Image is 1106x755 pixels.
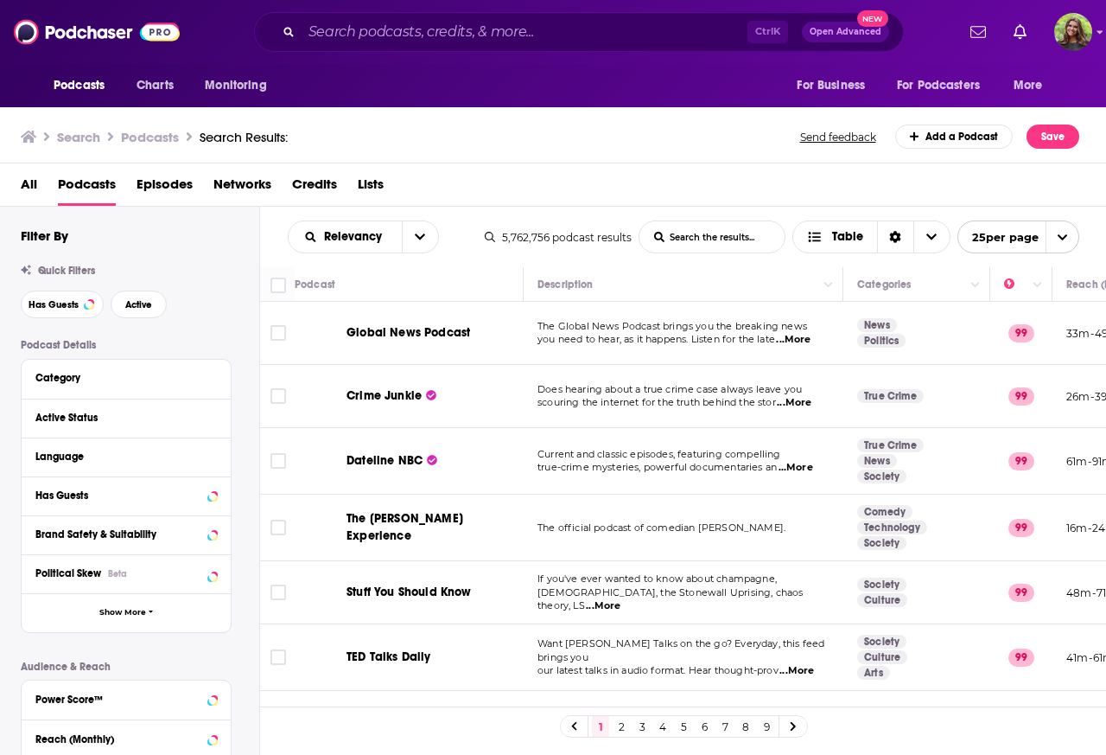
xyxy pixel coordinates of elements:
[346,585,472,599] span: Stuff You Should Know
[35,406,217,428] button: Active Status
[35,727,217,749] button: Reach (Monthly)
[857,578,906,592] a: Society
[537,637,824,663] span: Want [PERSON_NAME] Talks on the go? Everyday, this feed brings you
[99,608,146,617] span: Show More
[1004,274,1028,295] div: Power Score
[35,489,202,502] div: Has Guests
[1008,519,1034,536] p: 99
[1008,452,1034,470] p: 99
[802,22,889,42] button: Open AdvancedNew
[35,733,202,745] div: Reach (Monthly)
[779,664,814,678] span: ...More
[41,69,127,102] button: open menu
[35,694,202,706] div: Power Score™
[485,231,632,244] div: 5,762,756 podcast results
[1014,74,1043,98] span: More
[270,585,286,600] span: Toggle select row
[857,10,888,27] span: New
[270,649,286,665] span: Toggle select row
[346,649,431,666] a: TED Talks Daily
[537,320,807,332] span: The Global News Podcast brings you the breaking news
[857,505,912,519] a: Comedy
[270,520,286,535] span: Toggle select row
[35,412,206,424] div: Active Status
[324,231,388,243] span: Relevancy
[1008,324,1034,342] p: 99
[537,573,777,585] span: If you've ever wanted to know about champagne,
[895,125,1014,149] a: Add a Podcast
[613,716,630,737] a: 2
[21,170,37,206] a: All
[54,74,105,98] span: Podcasts
[346,452,437,470] a: Dateline NBC
[785,69,887,102] button: open menu
[792,221,950,253] h2: Choose View
[35,528,202,541] div: Brand Safety & Suitability
[402,221,438,253] button: open menu
[857,521,927,534] a: Technology
[537,521,785,534] span: The official podcast of comedian [PERSON_NAME].
[965,275,986,296] button: Column Actions
[35,484,217,506] button: Has Guests
[35,523,217,545] button: Brand Safety & Suitability
[958,224,1039,251] span: 25 per page
[213,170,271,206] span: Networks
[58,170,116,206] a: Podcasts
[193,69,289,102] button: open menu
[832,231,863,243] span: Table
[795,130,881,144] button: Send feedback
[857,274,911,295] div: Categories
[1008,649,1034,666] p: 99
[857,635,906,649] a: Society
[537,586,803,612] span: [DEMOGRAPHIC_DATA], the Stonewall Uprising, chaos theory, LS
[57,129,100,145] h3: Search
[346,649,431,664] span: TED Talks Daily
[776,333,810,347] span: ...More
[758,716,775,737] a: 9
[35,688,217,709] button: Power Score™
[21,227,68,244] h2: Filter By
[797,74,865,98] span: For Business
[346,453,423,468] span: Dateline NBC
[137,74,174,98] span: Charts
[537,396,776,408] span: scouring the internet for the truth behind the stor
[29,300,79,310] span: Has Guests
[1027,125,1079,149] button: Save
[1054,13,1092,51] span: Logged in as reagan34226
[35,567,101,579] span: Political Skew
[35,372,206,384] div: Category
[696,716,713,737] a: 6
[1054,13,1092,51] img: User Profile
[292,170,337,206] span: Credits
[857,389,924,403] a: True Crime
[346,584,472,601] a: Stuff You Should Know
[810,28,881,36] span: Open Advanced
[537,383,802,395] span: Does hearing about a true crime case always leave you
[857,666,890,680] a: Arts
[1008,387,1034,405] p: 99
[818,275,839,296] button: Column Actions
[857,454,897,468] a: News
[205,74,266,98] span: Monitoring
[537,274,593,295] div: Description
[14,16,180,48] a: Podchaser - Follow, Share and Rate Podcasts
[270,325,286,341] span: Toggle select row
[963,17,993,47] a: Show notifications dropdown
[857,438,924,452] a: True Crime
[957,221,1079,253] button: open menu
[857,318,897,332] a: News
[200,129,288,145] div: Search Results:
[1001,69,1065,102] button: open menu
[857,470,906,483] a: Society
[125,69,184,102] a: Charts
[358,170,384,206] a: Lists
[716,716,734,737] a: 7
[125,300,152,310] span: Active
[270,388,286,404] span: Toggle select row
[747,21,788,43] span: Ctrl K
[137,170,193,206] a: Episodes
[877,221,913,253] div: Sort Direction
